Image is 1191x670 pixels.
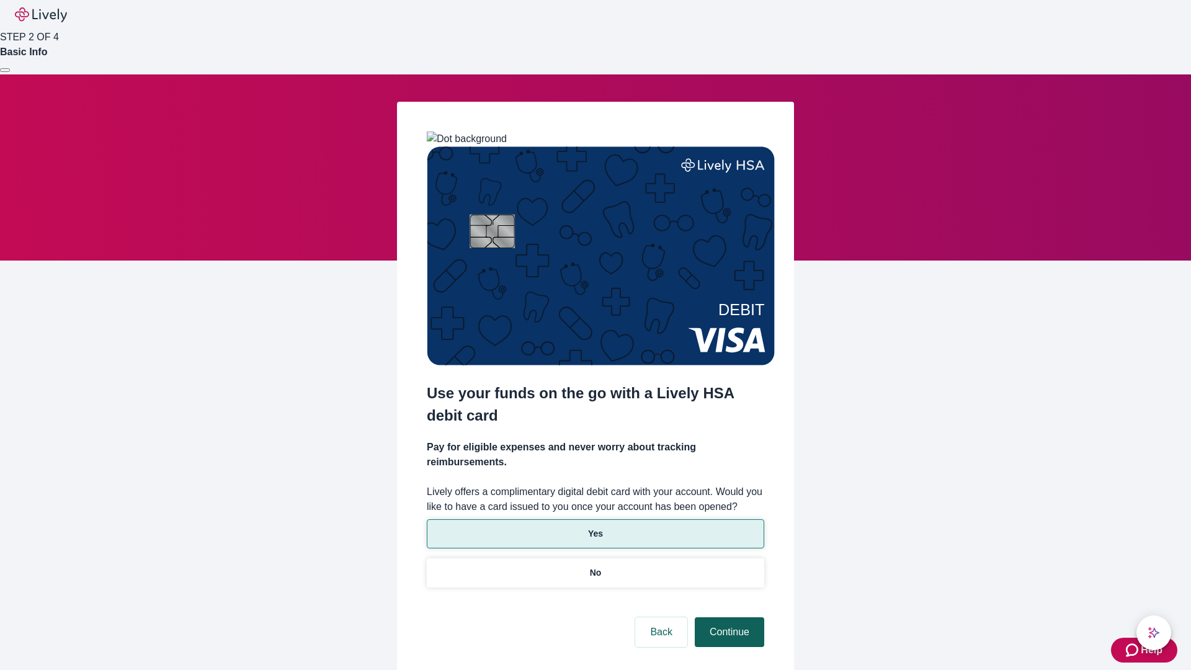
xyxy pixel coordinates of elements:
button: No [427,558,764,587]
button: Back [635,617,687,647]
span: Help [1141,643,1162,658]
h2: Use your funds on the go with a Lively HSA debit card [427,382,764,427]
p: No [590,566,602,579]
img: Debit card [427,146,775,365]
button: Continue [695,617,764,647]
label: Lively offers a complimentary digital debit card with your account. Would you like to have a card... [427,485,764,514]
svg: Lively AI Assistant [1148,627,1160,639]
button: Zendesk support iconHelp [1111,638,1177,663]
button: chat [1136,615,1171,650]
img: Dot background [427,132,507,146]
p: Yes [588,527,603,540]
button: Yes [427,519,764,548]
img: Lively [15,7,67,22]
h4: Pay for eligible expenses and never worry about tracking reimbursements. [427,440,764,470]
svg: Zendesk support icon [1126,643,1141,658]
